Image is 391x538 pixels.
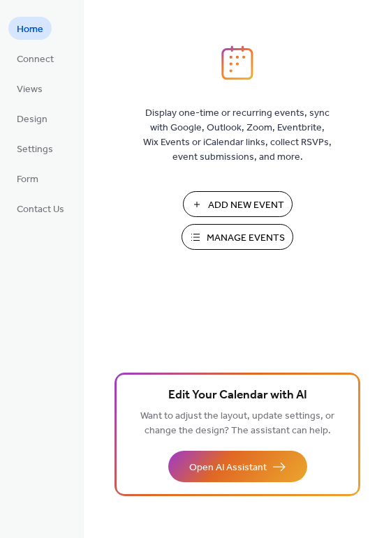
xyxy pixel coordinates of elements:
[208,198,284,213] span: Add New Event
[8,17,52,40] a: Home
[8,107,56,130] a: Design
[17,112,47,127] span: Design
[8,77,51,100] a: Views
[17,82,43,97] span: Views
[8,197,73,220] a: Contact Us
[168,451,307,482] button: Open AI Assistant
[182,224,293,250] button: Manage Events
[143,106,332,165] span: Display one-time or recurring events, sync with Google, Outlook, Zoom, Eventbrite, Wix Events or ...
[8,137,61,160] a: Settings
[168,386,307,405] span: Edit Your Calendar with AI
[140,407,334,440] span: Want to adjust the layout, update settings, or change the design? The assistant can help.
[8,47,62,70] a: Connect
[183,191,293,217] button: Add New Event
[17,22,43,37] span: Home
[17,172,38,187] span: Form
[189,461,267,475] span: Open AI Assistant
[8,167,47,190] a: Form
[17,52,54,67] span: Connect
[17,142,53,157] span: Settings
[207,231,285,246] span: Manage Events
[221,45,253,80] img: logo_icon.svg
[17,202,64,217] span: Contact Us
